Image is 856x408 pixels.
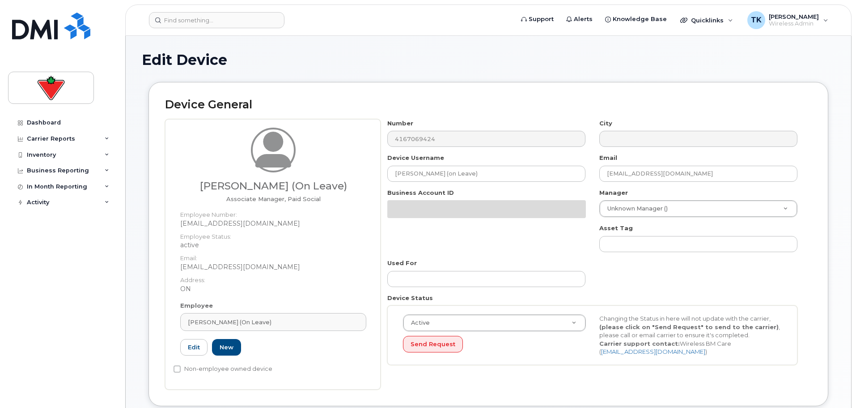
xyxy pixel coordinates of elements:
dt: Address: [180,271,366,284]
label: City [599,119,612,128]
h2: Device General [165,99,812,111]
label: Device Username [387,154,444,162]
span: Unknown Manager () [602,205,668,213]
dd: active [180,241,366,249]
a: [PERSON_NAME] (On Leave) [180,313,366,331]
a: [EMAIL_ADDRESS][DOMAIN_NAME] [601,348,705,355]
label: Number [387,119,413,128]
span: [PERSON_NAME] (On Leave) [188,318,271,326]
strong: (please click on "Send Request" to send to the carrier) [599,323,779,331]
dt: Employee Number: [180,206,366,219]
dt: Email: [180,249,366,262]
label: Asset Tag [599,224,633,232]
span: Job title [226,195,321,202]
label: Manager [599,189,628,197]
dd: [EMAIL_ADDRESS][DOMAIN_NAME] [180,262,366,271]
dt: Employee Status: [180,228,366,241]
a: New [212,339,241,356]
label: Device Status [387,294,433,302]
h1: Edit Device [142,52,835,68]
label: Employee [180,301,213,310]
a: Edit [180,339,208,356]
strong: Carrier support contact: [599,340,680,347]
button: Send Request [403,336,463,352]
span: Active [406,319,430,327]
label: Email [599,154,617,162]
div: Changing the Status in here will not update with the carrier, , please call or email carrier to e... [593,314,789,356]
input: Non-employee owned device [174,365,181,373]
a: Active [403,315,585,331]
label: Used For [387,259,417,267]
h3: [PERSON_NAME] (On Leave) [180,180,366,192]
dd: [EMAIL_ADDRESS][DOMAIN_NAME] [180,219,366,228]
dd: ON [180,284,366,293]
a: Unknown Manager () [600,201,797,217]
label: Business Account ID [387,189,454,197]
label: Non-employee owned device [174,364,272,374]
